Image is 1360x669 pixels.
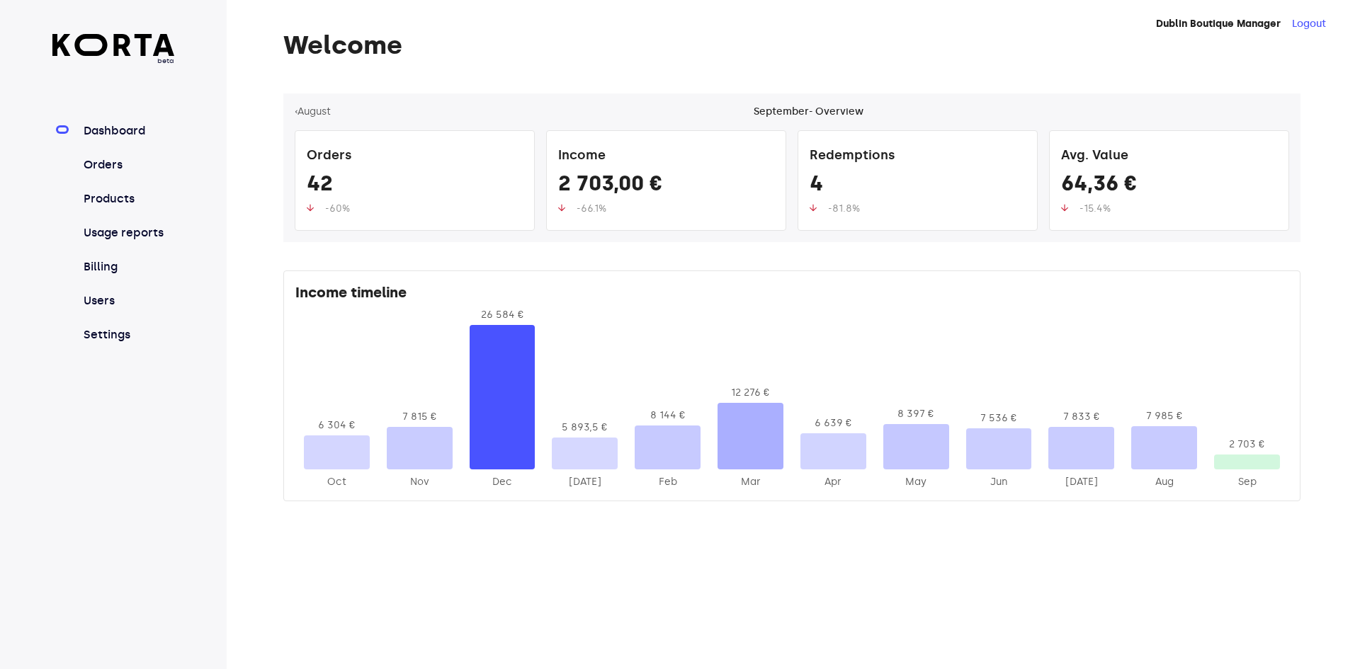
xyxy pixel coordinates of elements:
img: up [558,204,565,212]
div: 2 703,00 € [558,171,774,202]
div: Redemptions [810,142,1026,171]
div: 2025-Jan [552,475,618,489]
div: Avg. Value [1061,142,1277,171]
a: Usage reports [81,224,175,241]
div: Orders [307,142,523,171]
img: up [1061,204,1068,212]
div: 2025-Apr [800,475,866,489]
div: 2025-Jun [966,475,1032,489]
span: -15.4% [1079,202,1111,215]
div: 7 536 € [966,411,1032,425]
div: 6 304 € [304,418,370,433]
div: Income [558,142,774,171]
div: 2025-Sep [1214,475,1280,489]
div: 2 703 € [1214,438,1280,452]
div: 2024-Nov [387,475,453,489]
span: -60% [325,202,350,215]
div: 2025-May [883,475,949,489]
a: beta [52,34,175,66]
button: Logout [1292,17,1326,31]
div: 2025-Aug [1131,475,1197,489]
a: Products [81,190,175,207]
span: -66.1% [577,202,606,215]
img: Korta [52,34,175,56]
div: 64,36 € [1061,171,1277,202]
div: 5 893,5 € [552,421,618,435]
div: Income timeline [295,282,1288,308]
span: -81.8% [828,202,860,215]
div: 7 985 € [1131,409,1197,423]
div: September - Overview [754,105,863,119]
button: ‹August [295,105,331,119]
a: Settings [81,326,175,343]
div: 2025-Mar [718,475,783,489]
div: 7 815 € [387,410,453,424]
strong: Dublin Boutique Manager [1156,18,1281,30]
div: 2025-Jul [1048,475,1114,489]
a: Billing [81,258,175,275]
span: beta [52,56,175,66]
div: 42 [307,171,523,202]
div: 4 [810,171,1026,202]
a: Users [81,292,175,309]
h1: Welcome [283,31,1300,59]
div: 2024-Oct [304,475,370,489]
div: 2024-Dec [470,475,535,489]
div: 26 584 € [470,308,535,322]
div: 7 833 € [1048,410,1114,424]
a: Dashboard [81,122,175,139]
img: up [307,204,314,212]
div: 8 144 € [635,408,701,423]
div: 12 276 € [718,386,783,400]
div: 8 397 € [883,407,949,421]
a: Orders [81,156,175,173]
div: 2025-Feb [635,475,701,489]
div: 6 639 € [800,416,866,430]
img: up [810,204,817,212]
